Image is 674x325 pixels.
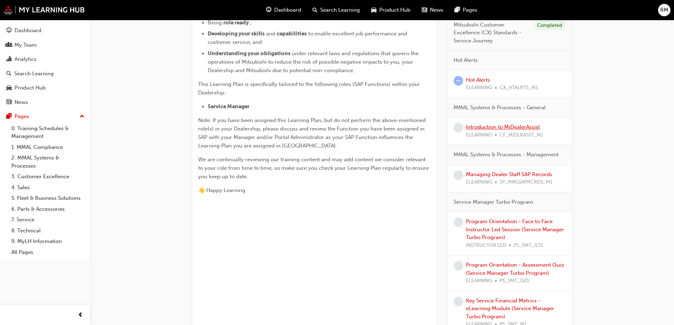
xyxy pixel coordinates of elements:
[466,277,492,285] span: ELEARNING
[3,81,87,94] a: Product Hub
[454,261,463,271] span: learningRecordVerb_NONE-icon
[6,85,12,91] span: car-icon
[8,152,87,171] a: 2. MMAL Systems & Processes
[466,171,552,178] a: Managing Dealer Staff SAP Records
[8,182,87,193] a: 4. Sales
[466,242,506,250] span: INSTRUCTOR LED
[266,6,271,14] span: guage-icon
[8,214,87,225] a: 7. Service
[8,247,87,258] a: All Pages
[466,262,564,276] a: Program Orientation - Assessment Quiz (Service Manager Turbo Program)
[6,56,12,63] span: chart-icon
[4,5,85,14] img: mmal
[6,28,12,34] span: guage-icon
[416,3,449,17] a: news-iconNews
[454,170,463,180] span: learningRecordVerb_NONE-icon
[658,4,670,16] button: RM
[307,3,365,17] a: search-iconSearch Learning
[3,23,87,110] button: DashboardMy TeamAnalyticsSearch LearningProduct HubNews
[430,6,443,14] span: News
[208,50,420,74] span: under relevant laws and regulations that govern the operations of Mitsubishi to reduce the risk o...
[198,187,245,193] span: 👋 Happy Learning
[223,19,249,26] span: role ready
[466,218,564,240] a: Program Orientation - Face to Face Instructor Led Session (Service Manager Turbo Program)
[274,6,301,14] span: Dashboard
[8,123,87,142] a: 0. Training Schedules & Management
[500,178,553,186] span: SP_MNGSAPRCRDS_M1
[365,3,416,17] a: car-iconProduct Hub
[422,6,427,14] span: news-icon
[6,114,12,120] span: pages-icon
[208,30,265,37] span: Developing your skills
[535,21,565,30] div: Completed
[466,84,492,92] span: ELEARNING
[208,103,249,110] span: Service Manager
[6,42,12,48] span: people-icon
[500,131,543,139] span: CF_MIDLRASST_M1
[208,19,222,26] span: Being
[250,19,252,26] span: ;
[15,55,36,63] div: Analytics
[466,77,490,83] a: Hot Alerts
[198,81,421,96] span: This Learning Plan is specifically tailored to the following roles (SAP Functions) within your De...
[312,6,317,14] span: search-icon
[454,297,463,306] span: learningRecordVerb_NONE-icon
[15,112,29,121] div: Pages
[449,3,483,17] a: pages-iconPages
[454,123,463,133] span: learningRecordVerb_NONE-icon
[3,110,87,123] button: Pages
[3,39,87,52] a: My Team
[514,242,543,250] span: PS_SMT_ILT1
[454,21,529,45] span: Mitsubishi Customer Excellence (CX) Standards - Service Journey
[8,142,87,153] a: 1. MMAL Compliance
[8,193,87,204] a: 5. Fleet & Business Solutions
[379,6,410,14] span: Product Hub
[371,6,376,14] span: car-icon
[6,99,12,106] span: news-icon
[266,30,275,37] span: and
[6,71,11,77] span: search-icon
[500,277,529,285] span: PS_SMT_QZ1
[208,30,409,45] span: to enable excellent job performance and customer service; and
[80,112,85,121] span: up-icon
[466,124,540,130] a: Introduction to MiDealerAssist
[15,41,37,49] div: My Team
[3,67,87,80] a: Search Learning
[14,70,54,78] div: Search Learning
[660,6,668,14] span: RM
[15,98,28,106] div: News
[8,204,87,215] a: 6. Parts & Accessories
[3,96,87,109] a: News
[466,178,492,186] span: ELEARNING
[8,171,87,182] a: 3. Customer Excellence
[8,225,87,236] a: 8. Technical
[463,6,477,14] span: Pages
[3,53,87,66] a: Analytics
[320,6,360,14] span: Search Learning
[466,297,554,320] a: Key Service Financial Metrics - eLearning Module (Service Manager Turbo Program)
[466,131,492,139] span: ELEARNING
[454,198,533,206] span: Service Manager Turbo Program
[454,104,546,112] span: MMAL Systems & Processes - General
[3,24,87,37] a: Dashboard
[454,56,478,64] span: Hot Alerts
[277,30,307,37] span: capabilities
[198,117,427,149] span: Note: If you have been assigned this Learning Plan, but do not perform the above-mentioned role(s...
[500,84,538,92] span: CX_HTALRTS_M1
[455,6,460,14] span: pages-icon
[260,3,307,17] a: guage-iconDashboard
[454,76,463,86] span: learningRecordVerb_ATTEMPT-icon
[78,311,83,320] span: prev-icon
[15,84,46,92] div: Product Hub
[8,236,87,247] a: 9. MyLH Information
[208,50,290,57] span: Understanding your obligations
[454,151,559,159] span: MMAL Systems & Processes - Management
[15,27,41,35] div: Dashboard
[454,217,463,227] span: learningRecordVerb_NONE-icon
[198,156,430,180] span: We are continually reviewing our training content and may add content we consider relevant to you...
